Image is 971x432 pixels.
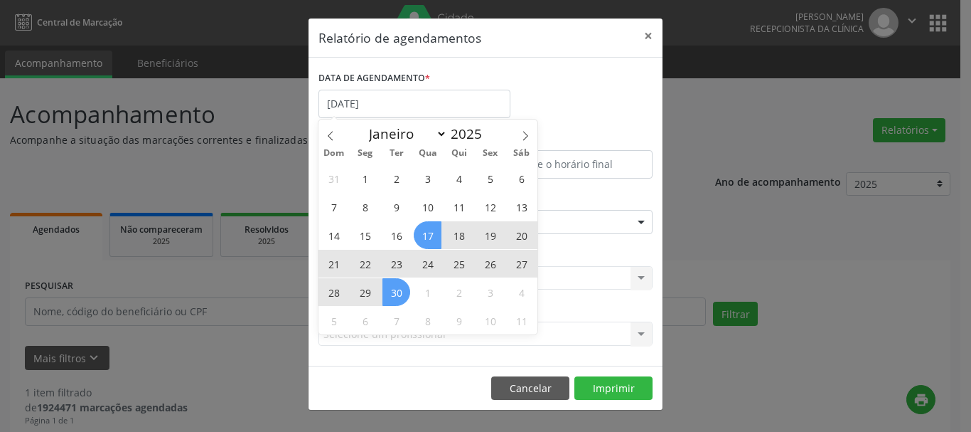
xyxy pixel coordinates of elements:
[506,149,537,158] span: Sáb
[414,193,441,221] span: Setembro 10, 2025
[351,278,379,306] span: Setembro 29, 2025
[634,19,662,53] button: Close
[508,250,535,278] span: Setembro 27, 2025
[476,250,504,278] span: Setembro 26, 2025
[476,221,504,249] span: Setembro 19, 2025
[444,149,475,158] span: Qui
[351,307,379,334] span: Outubro 6, 2025
[414,278,441,306] span: Outubro 1, 2025
[414,307,441,334] span: Outubro 8, 2025
[508,278,535,306] span: Outubro 4, 2025
[445,193,473,221] span: Setembro 11, 2025
[476,307,504,334] span: Outubro 10, 2025
[351,164,379,192] span: Setembro 1, 2025
[350,149,381,158] span: Seg
[412,149,444,158] span: Qua
[491,376,569,401] button: Cancelar
[320,250,348,278] span: Setembro 21, 2025
[381,149,412,158] span: Ter
[414,164,441,192] span: Setembro 3, 2025
[382,307,410,334] span: Outubro 7, 2025
[414,250,441,278] span: Setembro 24, 2025
[574,376,653,401] button: Imprimir
[320,278,348,306] span: Setembro 28, 2025
[489,128,653,150] label: ATÉ
[318,149,350,158] span: Dom
[382,193,410,221] span: Setembro 9, 2025
[508,221,535,249] span: Setembro 20, 2025
[447,125,494,143] input: Year
[382,250,410,278] span: Setembro 23, 2025
[320,193,348,221] span: Setembro 7, 2025
[318,68,430,90] label: DATA DE AGENDAMENTO
[320,221,348,249] span: Setembro 14, 2025
[445,221,473,249] span: Setembro 18, 2025
[476,278,504,306] span: Outubro 3, 2025
[362,124,447,144] select: Month
[508,164,535,192] span: Setembro 6, 2025
[382,278,410,306] span: Setembro 30, 2025
[445,307,473,334] span: Outubro 9, 2025
[445,164,473,192] span: Setembro 4, 2025
[320,164,348,192] span: Agosto 31, 2025
[476,164,504,192] span: Setembro 5, 2025
[351,250,379,278] span: Setembro 22, 2025
[351,193,379,221] span: Setembro 8, 2025
[382,164,410,192] span: Setembro 2, 2025
[445,278,473,306] span: Outubro 2, 2025
[508,307,535,334] span: Outubro 11, 2025
[508,193,535,221] span: Setembro 13, 2025
[320,307,348,334] span: Outubro 5, 2025
[476,193,504,221] span: Setembro 12, 2025
[318,90,510,118] input: Selecione uma data ou intervalo
[351,221,379,249] span: Setembro 15, 2025
[445,250,473,278] span: Setembro 25, 2025
[318,28,481,47] h5: Relatório de agendamentos
[489,150,653,179] input: Selecione o horário final
[475,149,506,158] span: Sex
[382,221,410,249] span: Setembro 16, 2025
[414,221,441,249] span: Setembro 17, 2025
